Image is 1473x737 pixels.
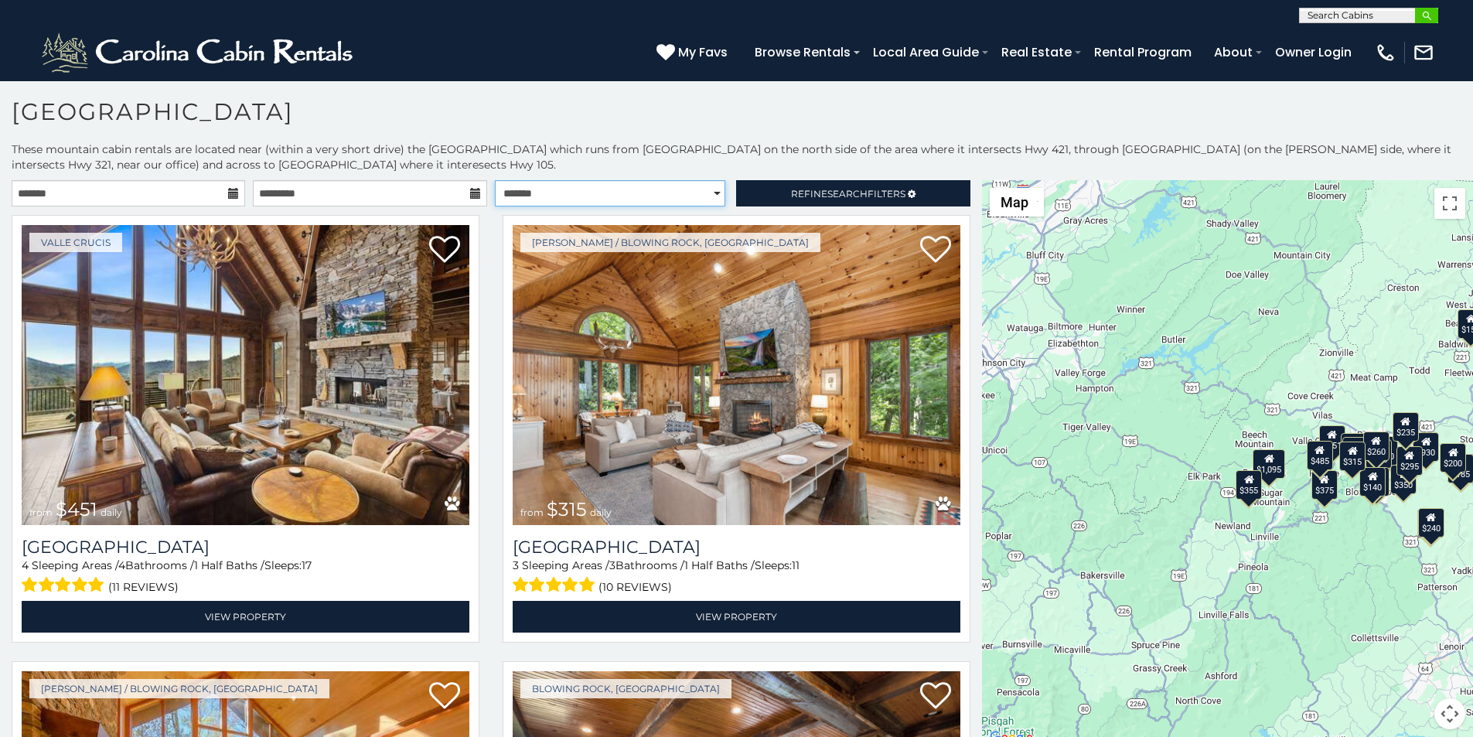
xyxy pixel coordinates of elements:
div: Sleeping Areas / Bathrooms / Sleeps: [513,558,960,597]
a: Owner Login [1267,39,1359,66]
h3: Cucumber Tree Lodge [22,537,469,558]
img: Chimney Island [513,225,960,525]
div: $485 [1307,441,1333,470]
span: from [29,507,53,518]
a: Valle Crucis [29,233,122,252]
div: $315 [1340,442,1366,471]
span: My Favs [678,43,728,62]
span: Search [827,188,868,200]
div: $240 [1418,508,1444,537]
span: $451 [56,498,97,520]
div: $260 [1363,432,1389,461]
div: $350 [1391,465,1417,494]
a: Rental Program [1086,39,1199,66]
a: Chimney Island from $315 daily [513,225,960,525]
span: from [520,507,544,518]
button: Change map style [990,188,1044,217]
div: $1,095 [1253,449,1286,479]
a: View Property [22,601,469,633]
span: 1 Half Baths / [684,558,755,572]
button: Toggle fullscreen view [1434,188,1465,219]
div: $395 [1341,433,1367,462]
span: (11 reviews) [108,577,179,597]
span: $315 [547,498,587,520]
a: [PERSON_NAME] / Blowing Rock, [GEOGRAPHIC_DATA] [520,233,820,252]
span: 4 [118,558,125,572]
img: Cucumber Tree Lodge [22,225,469,525]
a: Browse Rentals [747,39,858,66]
div: $200 [1441,443,1467,473]
a: Add to favorites [429,681,460,713]
div: Sleeping Areas / Bathrooms / Sleeps: [22,558,469,597]
span: Refine Filters [791,188,905,200]
a: Blowing Rock, [GEOGRAPHIC_DATA] [520,679,731,698]
span: 1 Half Baths / [194,558,264,572]
span: 17 [302,558,312,572]
img: mail-regular-white.png [1413,42,1434,63]
div: $355 [1236,470,1263,500]
img: White-1-2.png [39,29,360,76]
a: My Favs [656,43,731,63]
img: phone-regular-white.png [1375,42,1396,63]
a: Real Estate [994,39,1079,66]
a: [GEOGRAPHIC_DATA] [22,537,469,558]
a: Add to favorites [920,681,951,713]
div: $295 [1396,446,1423,476]
div: $235 [1393,412,1419,442]
a: Add to favorites [429,234,460,267]
div: $451 [1319,425,1345,455]
span: 4 [22,558,29,572]
div: $375 [1311,470,1338,500]
a: About [1206,39,1260,66]
a: Cucumber Tree Lodge from $451 daily [22,225,469,525]
span: 3 [609,558,615,572]
a: [GEOGRAPHIC_DATA] [513,537,960,558]
a: [PERSON_NAME] / Blowing Rock, [GEOGRAPHIC_DATA] [29,679,329,698]
a: Add to favorites [920,234,951,267]
h3: Chimney Island [513,537,960,558]
a: View Property [513,601,960,633]
div: $140 [1360,467,1386,496]
div: $930 [1413,432,1440,462]
button: Map camera controls [1434,698,1465,729]
a: RefineSearchFilters [736,180,970,206]
span: 11 [792,558,800,572]
span: daily [590,507,612,518]
a: Local Area Guide [865,39,987,66]
span: daily [101,507,122,518]
span: (10 reviews) [598,577,672,597]
span: Map [1001,194,1028,210]
span: 3 [513,558,519,572]
div: $675 [1342,437,1369,466]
